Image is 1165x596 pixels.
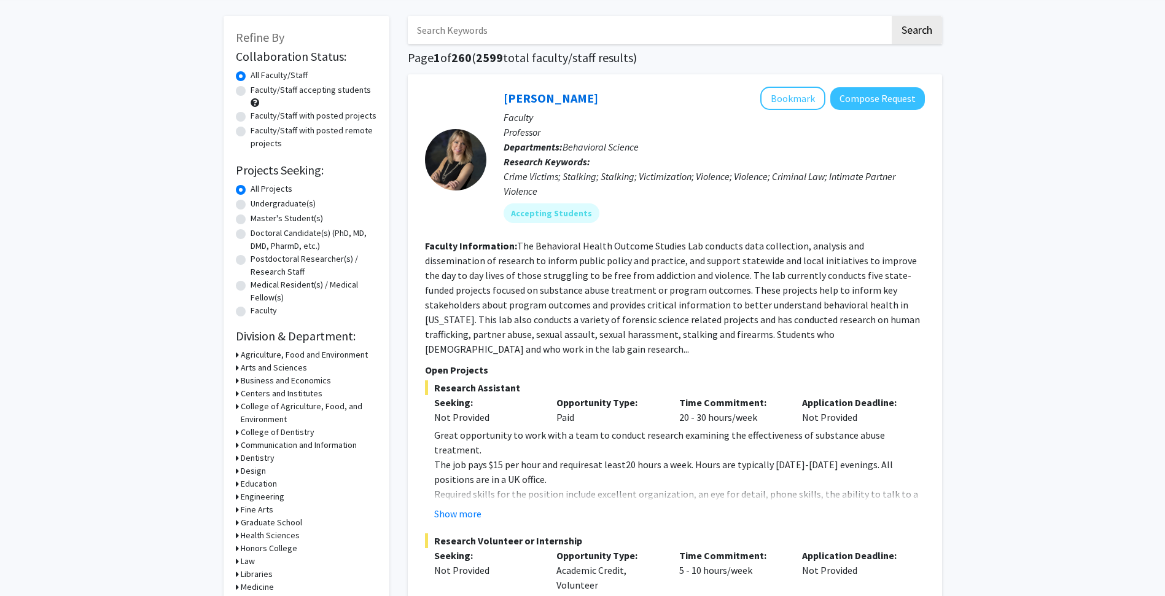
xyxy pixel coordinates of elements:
[504,90,598,106] a: [PERSON_NAME]
[241,361,307,374] h3: Arts and Sciences
[504,125,925,139] p: Professor
[556,548,661,563] p: Opportunity Type:
[670,395,793,425] div: 20 - 30 hours/week
[802,548,906,563] p: Application Deadline:
[251,227,377,253] label: Doctoral Candidate(s) (PhD, MD, DMD, PharmD, etc.)
[504,110,925,125] p: Faculty
[679,548,784,563] p: Time Commitment:
[241,400,377,426] h3: College of Agriculture, Food, and Environment
[241,516,302,529] h3: Graduate School
[563,141,639,153] span: Behavioral Science
[236,49,377,64] h2: Collaboration Status:
[547,548,670,592] div: Academic Credit, Volunteer
[679,395,784,410] p: Time Commitment:
[556,395,661,410] p: Opportunity Type:
[425,380,925,395] span: Research Assistant
[425,363,925,377] p: Open Projects
[241,503,273,516] h3: Fine Arts
[241,439,357,452] h3: Communication and Information
[425,240,517,252] b: Faculty Information:
[241,477,277,490] h3: Education
[793,395,916,425] div: Not Provided
[434,395,539,410] p: Seeking:
[236,329,377,343] h2: Division & Department:
[547,395,670,425] div: Paid
[434,429,885,456] span: Great opportunity to work with a team to conduct research examining the effectiveness of substanc...
[434,458,593,471] span: The job pays $15 per hour and requires
[434,548,539,563] p: Seeking:
[434,563,539,578] div: Not Provided
[236,29,284,45] span: Refine By
[236,163,377,178] h2: Projects Seeking:
[434,458,893,485] span: 20 hours a week. Hours are typically [DATE]-[DATE] evenings. All positions are in a UK office.
[476,50,503,65] span: 2599
[9,541,52,587] iframe: Chat
[793,548,916,592] div: Not Provided
[251,84,371,96] label: Faculty/Staff accepting students
[241,581,274,594] h3: Medicine
[241,490,284,503] h3: Engineering
[241,426,314,439] h3: College of Dentistry
[241,374,331,387] h3: Business and Economics
[251,212,323,225] label: Master's Student(s)
[251,182,292,195] label: All Projects
[425,533,925,548] span: Research Volunteer or Internship
[251,253,377,278] label: Postdoctoral Researcher(s) / Research Staff
[251,278,377,304] label: Medical Resident(s) / Medical Fellow(s)
[241,465,266,477] h3: Design
[241,568,273,581] h3: Libraries
[670,548,793,592] div: 5 - 10 hours/week
[504,169,925,198] div: Crime Victims; Stalking; Stalking; Victimization; Violence; Violence; Criminal Law; Intimate Part...
[241,452,275,465] h3: Dentistry
[434,457,925,487] p: at least
[802,395,906,410] p: Application Deadline:
[241,529,300,542] h3: Health Sciences
[251,304,277,317] label: Faculty
[251,69,308,82] label: All Faculty/Staff
[892,16,942,44] button: Search
[830,87,925,110] button: Compose Request to TK Logan
[504,141,563,153] b: Departments:
[434,410,539,425] div: Not Provided
[241,348,368,361] h3: Agriculture, Food and Environment
[241,542,297,555] h3: Honors College
[504,155,590,168] b: Research Keywords:
[251,124,377,150] label: Faculty/Staff with posted remote projects
[451,50,472,65] span: 260
[251,109,376,122] label: Faculty/Staff with posted projects
[434,506,481,521] button: Show more
[251,197,316,210] label: Undergraduate(s)
[425,240,920,355] fg-read-more: The Behavioral Health Outcome Studies Lab conducts data collection, analysis and dissemination of...
[408,50,942,65] h1: Page of ( total faculty/staff results)
[408,16,890,44] input: Search Keywords
[504,203,599,223] mat-chip: Accepting Students
[241,555,255,568] h3: Law
[760,87,825,110] button: Add TK Logan to Bookmarks
[241,387,322,400] h3: Centers and Institutes
[434,50,440,65] span: 1
[434,488,918,530] span: Required skills for the position include excellent organization, an eye for detail, phone skills,...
